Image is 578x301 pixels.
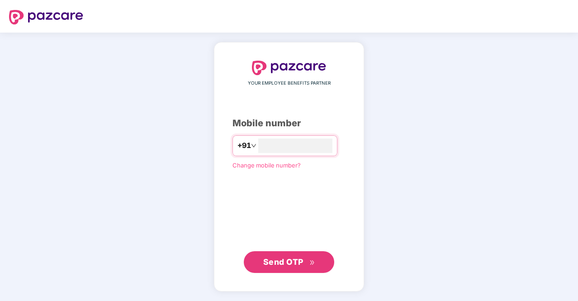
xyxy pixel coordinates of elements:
[232,116,346,130] div: Mobile number
[263,257,303,267] span: Send OTP
[251,143,256,148] span: down
[248,80,331,87] span: YOUR EMPLOYEE BENEFITS PARTNER
[309,260,315,266] span: double-right
[244,251,334,273] button: Send OTPdouble-right
[252,61,326,75] img: logo
[237,140,251,151] span: +91
[232,162,301,169] a: Change mobile number?
[9,10,83,24] img: logo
